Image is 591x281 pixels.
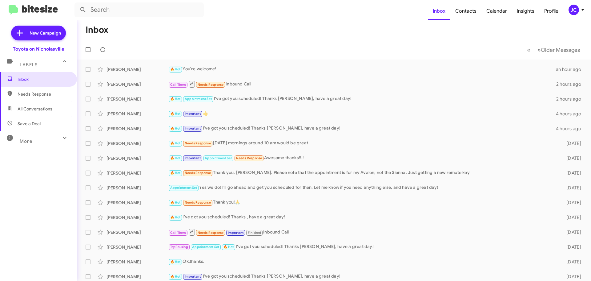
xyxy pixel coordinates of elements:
[168,140,557,147] div: [DATE] mornings around 10 am would be great
[248,231,261,235] span: Finished
[168,214,557,221] div: I've got you scheduled! Thanks , have a great day!
[107,200,168,206] div: [PERSON_NAME]
[557,274,586,280] div: [DATE]
[170,260,181,264] span: 🔥 Hot
[170,156,181,160] span: 🔥 Hot
[450,2,481,20] a: Contacts
[539,2,563,20] a: Profile
[170,126,181,130] span: 🔥 Hot
[185,171,211,175] span: Needs Response
[13,46,64,52] div: Toyota on Nicholasville
[557,155,586,161] div: [DATE]
[168,228,557,236] div: Inbound Call
[170,231,186,235] span: Call Them
[170,112,181,116] span: 🔥 Hot
[168,110,556,117] div: 👍
[556,81,586,87] div: 2 hours ago
[534,43,584,56] button: Next
[170,171,181,175] span: 🔥 Hot
[557,200,586,206] div: [DATE]
[170,141,181,145] span: 🔥 Hot
[541,47,580,53] span: Older Messages
[185,141,211,145] span: Needs Response
[107,274,168,280] div: [PERSON_NAME]
[170,245,188,249] span: Try Pausing
[107,214,168,221] div: [PERSON_NAME]
[428,2,450,20] a: Inbox
[168,258,557,265] div: Ok,thanks.
[223,245,234,249] span: 🔥 Hot
[11,26,66,40] a: New Campaign
[523,43,534,56] button: Previous
[557,214,586,221] div: [DATE]
[86,25,108,35] h1: Inbox
[18,91,70,97] span: Needs Response
[524,43,584,56] nav: Page navigation example
[192,245,219,249] span: Appointment Set
[170,215,181,219] span: 🔥 Hot
[107,96,168,102] div: [PERSON_NAME]
[556,66,586,72] div: an hour ago
[556,96,586,102] div: 2 hours ago
[557,170,586,176] div: [DATE]
[107,229,168,235] div: [PERSON_NAME]
[30,30,61,36] span: New Campaign
[537,46,541,54] span: »
[198,231,224,235] span: Needs Response
[557,185,586,191] div: [DATE]
[185,275,201,279] span: Important
[107,66,168,72] div: [PERSON_NAME]
[168,155,557,162] div: Awesome thanks!!!!
[168,66,556,73] div: You're welcome!
[228,231,244,235] span: Important
[557,140,586,147] div: [DATE]
[170,83,186,87] span: Call Them
[107,155,168,161] div: [PERSON_NAME]
[107,81,168,87] div: [PERSON_NAME]
[236,156,262,160] span: Needs Response
[198,83,224,87] span: Needs Response
[556,111,586,117] div: 4 hours ago
[18,121,41,127] span: Save a Deal
[168,273,557,280] div: I've got you scheduled! Thanks [PERSON_NAME], have a great day!
[107,185,168,191] div: [PERSON_NAME]
[74,2,204,17] input: Search
[556,126,586,132] div: 4 hours ago
[18,76,70,82] span: Inbox
[168,184,557,191] div: Yes we do! I'll go ahead and get you scheduled for then. Let me know if you need anything else, a...
[20,138,32,144] span: More
[170,275,181,279] span: 🔥 Hot
[170,186,197,190] span: Appointment Set
[168,243,557,250] div: I've got you scheduled! Thanks [PERSON_NAME], have a great day!
[481,2,512,20] a: Calendar
[107,140,168,147] div: [PERSON_NAME]
[185,97,212,101] span: Appointment Set
[168,199,557,206] div: Thank you!🙏
[185,200,211,205] span: Needs Response
[107,244,168,250] div: [PERSON_NAME]
[557,244,586,250] div: [DATE]
[185,156,201,160] span: Important
[170,97,181,101] span: 🔥 Hot
[168,95,556,102] div: I've got you scheduled! Thanks [PERSON_NAME], have a great day!
[205,156,232,160] span: Appointment Set
[20,62,38,68] span: Labels
[512,2,539,20] a: Insights
[569,5,579,15] div: JC
[107,170,168,176] div: [PERSON_NAME]
[557,259,586,265] div: [DATE]
[168,125,556,132] div: I've got you scheduled! Thanks [PERSON_NAME], have a great day!
[107,259,168,265] div: [PERSON_NAME]
[557,229,586,235] div: [DATE]
[170,200,181,205] span: 🔥 Hot
[185,112,201,116] span: Important
[107,126,168,132] div: [PERSON_NAME]
[168,80,556,88] div: Inbound Call
[527,46,530,54] span: «
[107,111,168,117] div: [PERSON_NAME]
